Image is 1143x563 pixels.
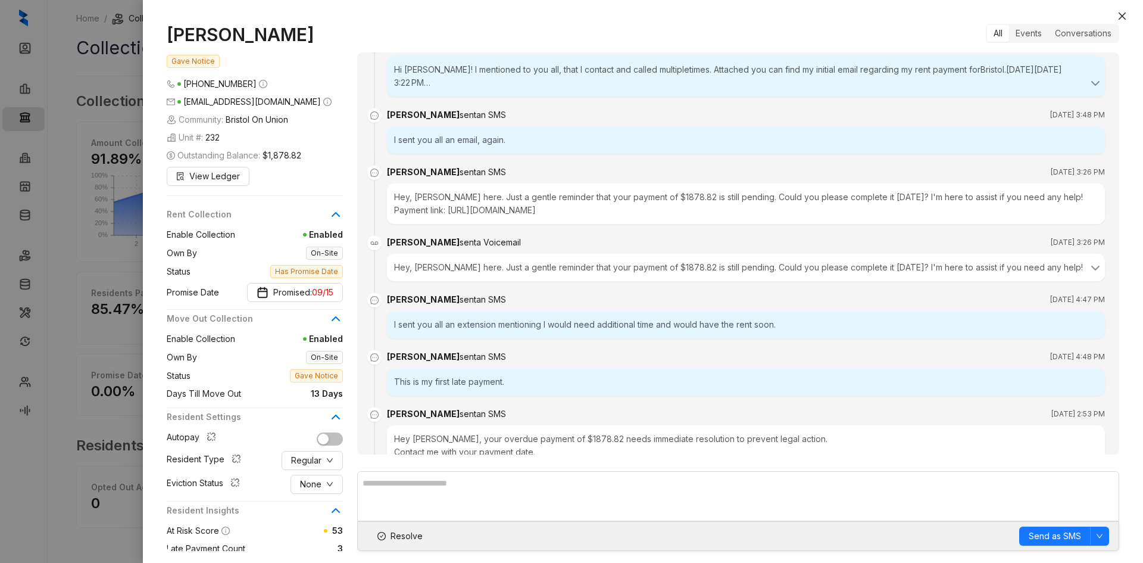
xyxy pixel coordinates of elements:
[367,166,382,180] span: message
[987,25,1009,42] div: All
[167,387,241,400] span: Days Till Move Out
[241,387,343,400] span: 13 Days
[367,108,382,123] span: message
[273,286,333,299] span: Promised:
[167,167,249,186] button: View Ledger
[167,312,343,332] div: Move Out Collection
[332,525,343,536] span: 53
[167,286,219,299] span: Promise Date
[1051,166,1105,178] span: [DATE] 3:26 PM
[183,97,321,107] span: [EMAIL_ADDRESS][DOMAIN_NAME]
[387,368,1105,396] div: This is my first late payment.
[1117,11,1127,21] span: close
[377,532,386,540] span: check-circle
[290,369,343,382] span: Gave Notice
[247,283,343,302] button: Promise DatePromised: 09/15
[1009,25,1048,42] div: Events
[986,24,1119,43] div: segmented control
[460,352,506,362] span: sent an SMS
[291,454,321,467] span: Regular
[1050,294,1105,306] span: [DATE] 4:47 PM
[167,351,197,364] span: Own By
[167,24,343,45] h1: [PERSON_NAME]
[1048,25,1118,42] div: Conversations
[167,312,329,325] span: Move Out Collection
[312,286,333,299] span: 09/15
[391,530,423,543] span: Resolve
[270,265,343,278] span: Has Promise Date
[167,208,343,228] div: Rent Collection
[167,115,176,125] img: building-icon
[205,131,220,144] span: 232
[1051,408,1105,420] span: [DATE] 2:53 PM
[263,149,301,162] span: $1,878.82
[387,293,506,306] div: [PERSON_NAME]
[167,431,221,446] div: Autopay
[167,477,245,492] div: Eviction Status
[282,451,343,470] button: Regulardown
[460,110,506,120] span: sent an SMS
[167,98,175,106] span: mail
[367,236,382,250] img: Voicemail Icon
[167,149,301,162] span: Outstanding Balance:
[176,172,185,181] span: file-search
[259,80,267,88] span: info-circle
[367,350,382,365] span: message
[226,113,288,126] span: Bristol On Union
[387,350,506,363] div: [PERSON_NAME]
[326,481,333,488] span: down
[167,332,235,346] span: Enable Collection
[189,170,240,183] span: View Ledger
[167,453,246,468] div: Resident Type
[167,542,245,555] span: Late Payment Count
[167,504,343,524] div: Resident Insights
[167,208,329,221] span: Rent Collection
[257,287,268,298] img: Promise Date
[387,166,506,179] div: [PERSON_NAME]
[387,108,506,122] div: [PERSON_NAME]
[387,126,1105,154] div: I sent you all an email, again.
[306,247,343,260] span: On-Site
[387,236,521,249] div: [PERSON_NAME]
[183,79,257,89] span: [PHONE_NUMBER]
[300,478,321,491] span: None
[1096,533,1103,540] span: down
[167,80,175,88] span: phone
[167,55,220,68] span: Gave Notice
[326,457,333,464] span: down
[167,504,329,517] span: Resident Insights
[235,332,343,346] span: Enabled
[221,527,230,535] span: info-circle
[167,369,190,382] span: Status
[387,311,1105,338] div: I sent you all an extension mentioning I would need additional time and would have the rent soon.
[460,167,506,177] span: sent an SMS
[387,183,1105,224] div: Hey, [PERSON_NAME] here. Just a gentle reminder that your payment of $1878.82 is still pending. C...
[167,113,288,126] span: Community:
[245,542,343,555] span: 3
[394,261,1098,274] div: Hey, [PERSON_NAME] here. Just a gentle reminder that your payment of $1878.82 is still pending. C...
[306,351,343,364] span: On-Site
[387,425,1105,479] div: Hey [PERSON_NAME], your overdue payment of $1878.82 needs immediate resolution to prevent legal a...
[367,293,382,307] span: message
[291,475,343,494] button: Nonedown
[323,98,332,106] span: info-circle
[167,133,176,142] img: building-icon
[1115,9,1129,23] button: Close
[394,63,1098,89] div: Hi [PERSON_NAME]! I mentioned to you all, that I contact and called multipletimes. Attached you c...
[1050,109,1105,121] span: [DATE] 3:48 PM
[460,294,506,304] span: sent an SMS
[1029,530,1081,543] span: Send as SMS
[1050,351,1105,363] span: [DATE] 4:48 PM
[167,131,220,144] span: Unit #:
[387,408,506,421] div: [PERSON_NAME]
[1051,237,1105,248] span: [DATE] 3:26 PM
[167,410,343,431] div: Resident Settings
[235,228,343,241] span: Enabled
[167,410,329,424] span: Resident Settings
[167,151,175,160] span: dollar
[167,525,219,536] span: At Risk Score
[367,408,382,422] span: message
[460,409,506,419] span: sent an SMS
[167,228,235,241] span: Enable Collection
[460,237,521,247] span: sent a Voicemail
